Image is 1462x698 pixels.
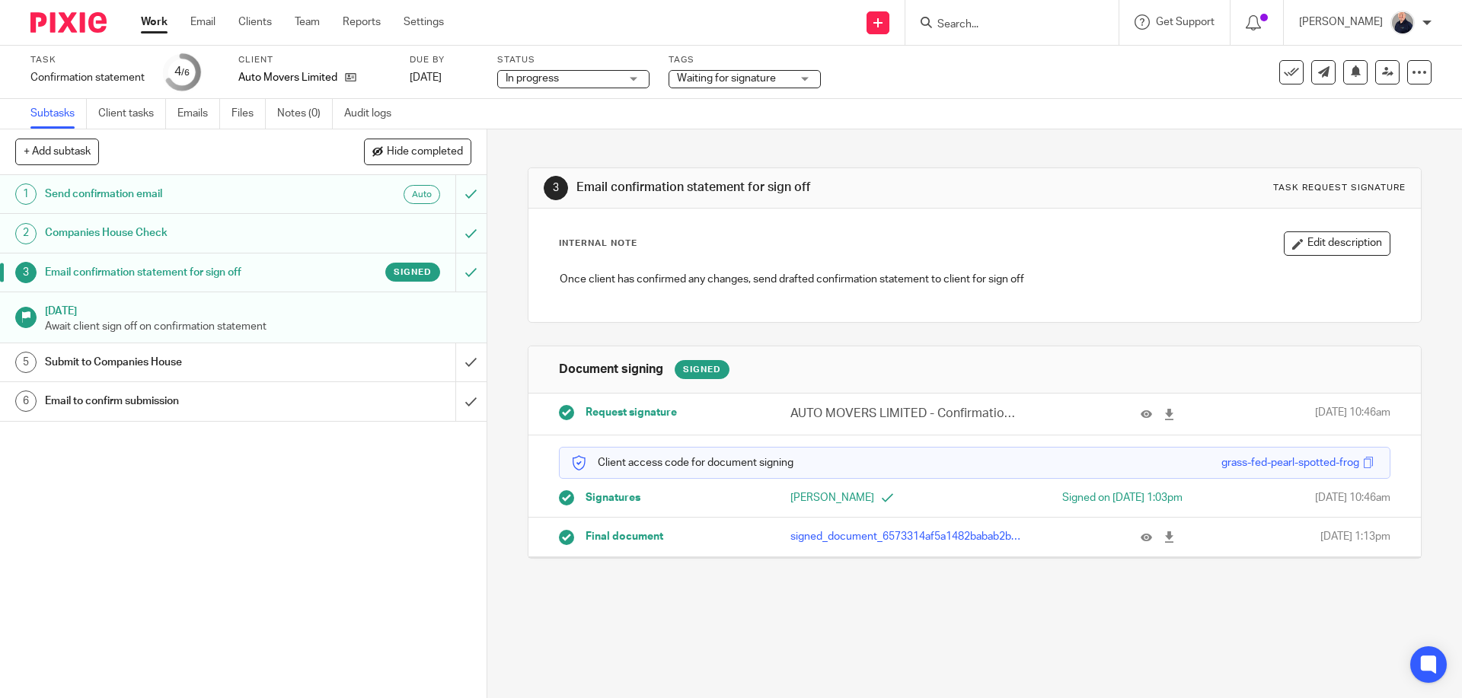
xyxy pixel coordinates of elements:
a: Clients [238,14,272,30]
label: Due by [410,54,478,66]
span: [DATE] [410,72,442,83]
span: Signatures [586,490,640,505]
a: Subtasks [30,99,87,129]
div: grass-fed-pearl-spotted-frog [1221,455,1359,470]
input: Search [936,18,1073,32]
h1: Email to confirm submission [45,390,308,413]
span: [DATE] 1:13pm [1320,529,1390,544]
span: Request signature [586,405,677,420]
div: 6 [15,390,37,412]
div: 4 [174,63,190,81]
p: [PERSON_NAME] [790,490,975,505]
span: [DATE] 10:46am [1315,405,1390,422]
h1: Companies House Check [45,222,308,244]
p: AUTO MOVERS LIMITED - Confirmation Statement details made up to [DATE].pdf [790,405,1020,422]
div: 3 [544,176,568,200]
span: Final document [586,529,663,544]
div: Signed on [DATE] 1:03pm [998,490,1183,505]
h1: Submit to Companies House [45,351,308,374]
a: Work [141,14,168,30]
img: Pixie [30,12,107,33]
span: Signed [394,266,432,279]
div: 2 [15,223,37,244]
p: Internal Note [559,237,637,250]
a: Reports [343,14,381,30]
div: Confirmation statement [30,70,145,85]
div: 5 [15,352,37,373]
div: 3 [15,262,37,283]
div: Signed [675,360,729,379]
p: Auto Movers Limited [238,70,337,85]
label: Task [30,54,145,66]
span: Waiting for signature [677,73,776,84]
p: Client access code for document signing [571,455,793,470]
span: Hide completed [387,146,463,158]
a: Audit logs [344,99,403,129]
p: signed_document_6573314af5a1482babab2b7a90459c07.pdf [790,529,1020,544]
h1: Email confirmation statement for sign off [576,180,1007,196]
button: Hide completed [364,139,471,164]
span: [DATE] 10:46am [1315,490,1390,505]
a: Notes (0) [277,99,333,129]
a: Client tasks [98,99,166,129]
button: Edit description [1284,231,1390,256]
a: Settings [404,14,444,30]
label: Client [238,54,391,66]
span: In progress [506,73,559,84]
img: IMG_8745-0021-copy.jpg [1390,11,1415,35]
label: Status [497,54,650,66]
small: /6 [181,69,190,77]
button: + Add subtask [15,139,99,164]
span: Get Support [1156,17,1215,27]
h1: Email confirmation statement for sign off [45,261,308,284]
p: Await client sign off on confirmation statement [45,319,471,334]
div: Task request signature [1273,182,1406,194]
p: Once client has confirmed any changes, send drafted confirmation statement to client for sign off [560,272,1389,287]
p: [PERSON_NAME] [1299,14,1383,30]
div: 1 [15,183,37,205]
a: Team [295,14,320,30]
h1: [DATE] [45,300,471,319]
label: Tags [669,54,821,66]
a: Files [231,99,266,129]
h1: Send confirmation email [45,183,308,206]
div: Auto [404,185,440,204]
h1: Document signing [559,362,663,378]
a: Email [190,14,215,30]
a: Emails [177,99,220,129]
